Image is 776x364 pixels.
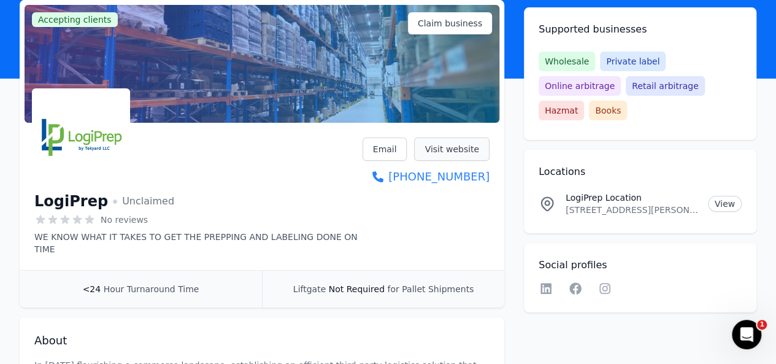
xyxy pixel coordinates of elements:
[83,284,101,294] span: <24
[34,332,490,349] h2: About
[626,76,704,96] span: Retail arbitrage
[445,17,482,29] span: business
[408,12,492,34] a: Claim business
[34,91,128,184] img: LogiPrep
[104,284,199,294] span: Hour Turnaround Time
[539,101,584,120] span: Hazmat
[757,320,767,330] span: 1
[387,284,474,294] span: for Pallet Shipments
[566,204,698,216] p: [STREET_ADDRESS][PERSON_NAME][US_STATE]
[539,76,621,96] span: Online arbitrage
[34,192,108,211] h1: LogiPrep
[708,196,742,212] a: View
[101,214,148,226] span: No reviews
[363,168,490,185] a: [PHONE_NUMBER]
[34,231,363,255] p: WE KNOW WHAT IT TAKES TO GET THE PREPPING AND LABELING DONE ON TIME
[566,192,698,204] p: LogiPrep Location
[600,52,666,71] span: Private label
[589,101,627,120] span: Books
[293,284,326,294] span: Liftgate
[414,137,490,161] a: Visit website
[113,194,174,209] span: Unclaimed
[539,258,742,273] h2: Social profiles
[363,137,407,161] a: Email
[539,22,742,37] h2: Supported businesses
[539,165,742,179] h2: Locations
[539,52,595,71] span: Wholesale
[418,17,482,29] span: Claim
[329,284,385,294] span: Not Required
[732,320,761,349] iframe: Intercom live chat
[32,12,118,27] span: Accepting clients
